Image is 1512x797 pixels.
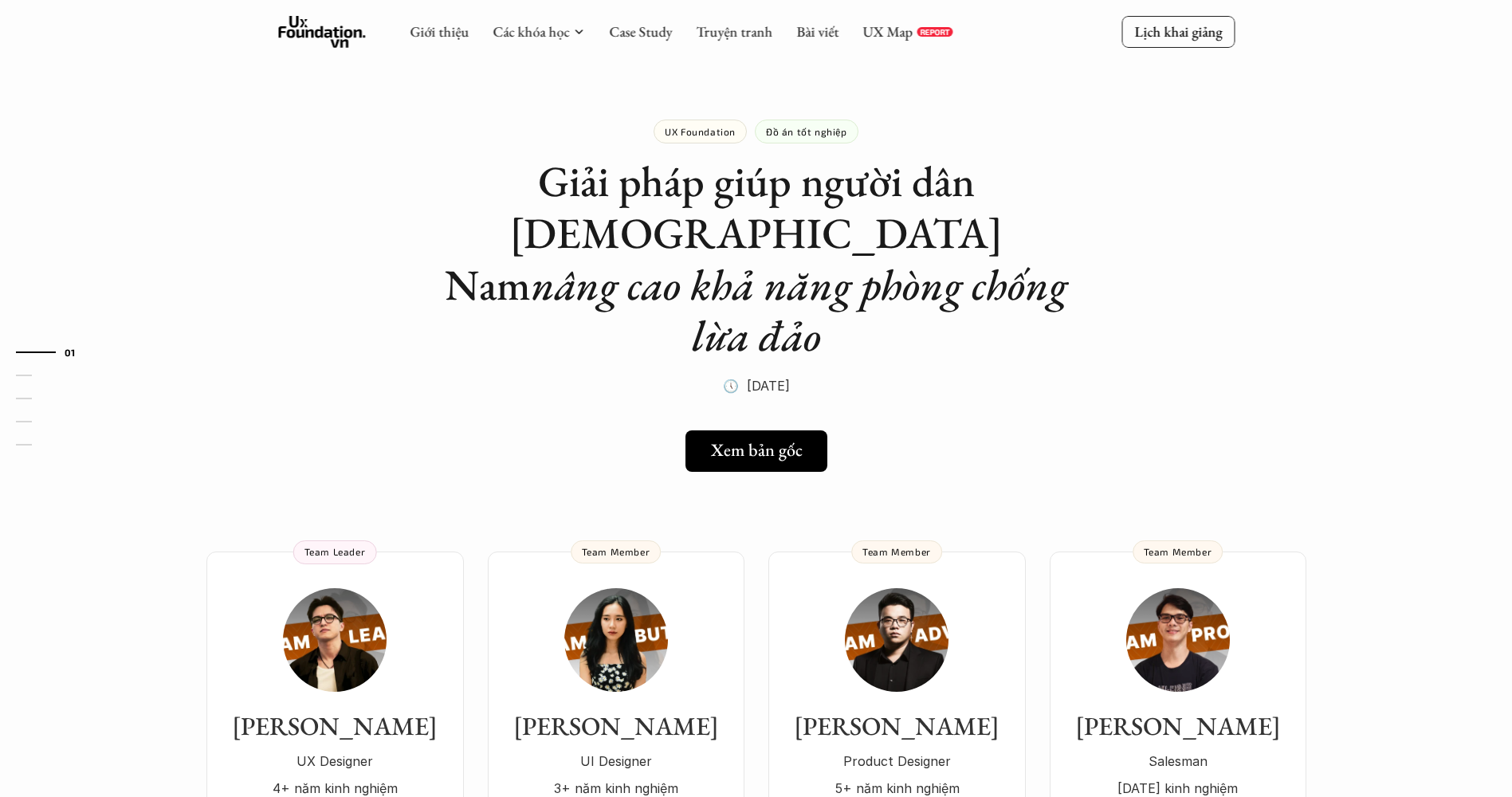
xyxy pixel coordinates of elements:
h3: [PERSON_NAME] [504,711,729,741]
p: UI Designer [504,749,729,773]
p: UX Designer [222,749,448,773]
h3: [PERSON_NAME] [784,711,1010,741]
em: nâng cao khả năng phòng chống lừa đảo [531,257,1077,364]
a: 01 [16,343,92,362]
a: Các khóa học [493,22,569,41]
p: Team Member [582,546,650,557]
p: Team Leader [304,546,366,557]
a: REPORT [917,27,952,37]
p: Product Designer [784,749,1010,773]
p: Team Member [1144,546,1212,557]
a: Giới thiệu [410,22,469,41]
a: Lịch khai giảng [1121,16,1235,47]
a: Xem bản gốc [685,430,827,472]
strong: 01 [65,347,76,358]
p: Lịch khai giảng [1134,22,1222,41]
p: UX Foundation [665,126,736,137]
h5: Xem bản gốc [711,440,803,461]
h3: [PERSON_NAME] [222,711,448,741]
p: Team Member [862,546,931,557]
a: Case Study [609,22,672,41]
h3: [PERSON_NAME] [1066,711,1290,741]
h1: Giải pháp giúp người dân [DEMOGRAPHIC_DATA] Nam [438,155,1075,362]
p: REPORT [920,27,949,37]
a: Bài viết [796,22,838,41]
a: UX Map [862,22,913,41]
p: Đồ án tốt nghiệp [766,126,847,137]
p: 🕔 [DATE] [723,374,790,398]
p: Salesman [1066,749,1290,773]
a: Truyện tranh [696,22,772,41]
